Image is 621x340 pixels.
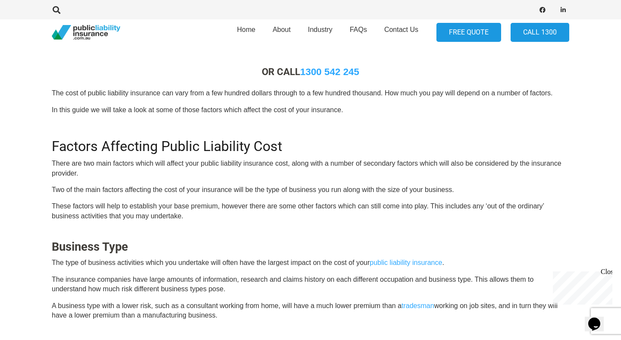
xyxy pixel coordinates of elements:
a: tradesman [401,302,434,309]
span: FAQs [350,26,367,33]
a: FAQs [341,17,376,48]
p: A business type with a lower risk, such as a consultant working from home, will have a much lower... [52,301,569,321]
strong: OR CALL [262,66,359,77]
div: Chat live with an agent now!Close [3,3,60,63]
iframe: chat widget [585,305,612,331]
a: Call 1300 [511,23,569,42]
a: Industry [299,17,341,48]
p: Two of the main factors affecting the cost of your insurance will be the type of business you run... [52,185,569,195]
a: About [264,17,299,48]
p: There are two main factors which will affect your public liability insurance cost, along with a n... [52,159,569,178]
a: LinkedIn [557,4,569,16]
p: The type of business activities which you undertake will often have the largest impact on the cos... [52,258,569,268]
a: pli_logotransparent [52,25,120,40]
a: 1300 542 245 [300,66,359,77]
a: Facebook [536,4,549,16]
a: Home [228,17,264,48]
a: Contact Us [376,17,427,48]
a: FREE QUOTE [436,23,501,42]
h2: Factors Affecting Public Liability Cost [52,128,569,154]
p: The cost of public liability insurance can vary from a few hundred dollars through to a few hundr... [52,88,569,98]
strong: Business Type [52,240,128,254]
a: Search [48,6,65,14]
span: About [273,26,291,33]
span: Contact Us [384,26,418,33]
p: The insurance companies have large amounts of information, research and claims history on each di... [52,275,569,294]
span: Home [237,26,255,33]
a: public liability insurance [370,259,442,266]
p: These factors will help to establish your base premium, however there are some other factors whic... [52,201,569,221]
span: Industry [308,26,332,33]
iframe: chat widget [549,268,612,305]
p: In this guide we will take a look at some of those factors which affect the cost of your insurance. [52,105,569,115]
